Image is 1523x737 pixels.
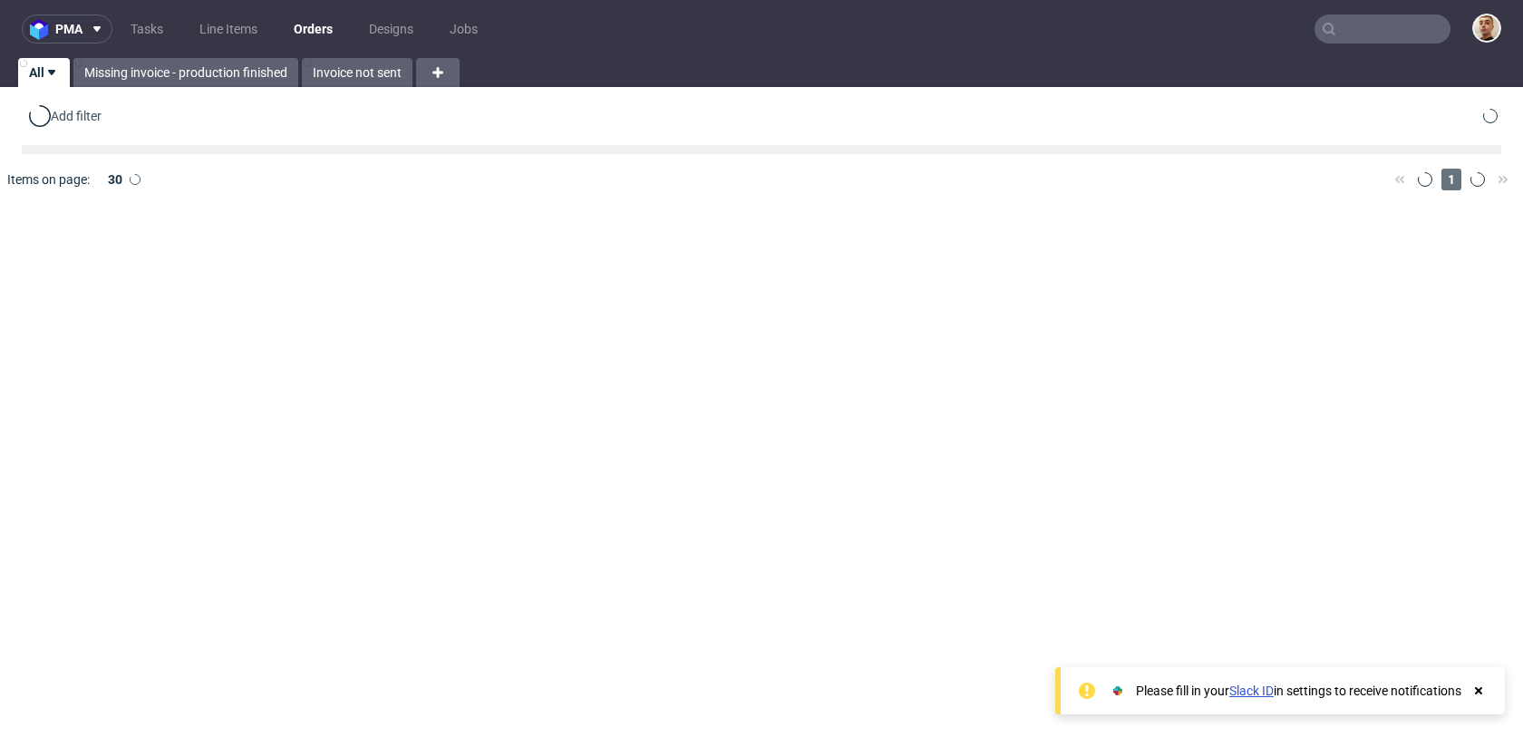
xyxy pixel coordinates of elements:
[1474,15,1499,41] img: Bartłomiej Leśniczuk
[18,58,70,87] a: All
[30,19,55,40] img: logo
[283,15,344,44] a: Orders
[189,15,268,44] a: Line Items
[7,170,90,189] span: Items on page:
[97,167,130,192] div: 30
[1109,682,1127,700] img: Slack
[22,15,112,44] button: pma
[25,102,105,131] div: Add filter
[55,23,82,35] span: pma
[302,58,412,87] a: Invoice not sent
[1136,682,1461,700] div: Please fill in your in settings to receive notifications
[439,15,489,44] a: Jobs
[1441,169,1461,190] span: 1
[1229,684,1274,698] a: Slack ID
[73,58,298,87] a: Missing invoice - production finished
[358,15,424,44] a: Designs
[120,15,174,44] a: Tasks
